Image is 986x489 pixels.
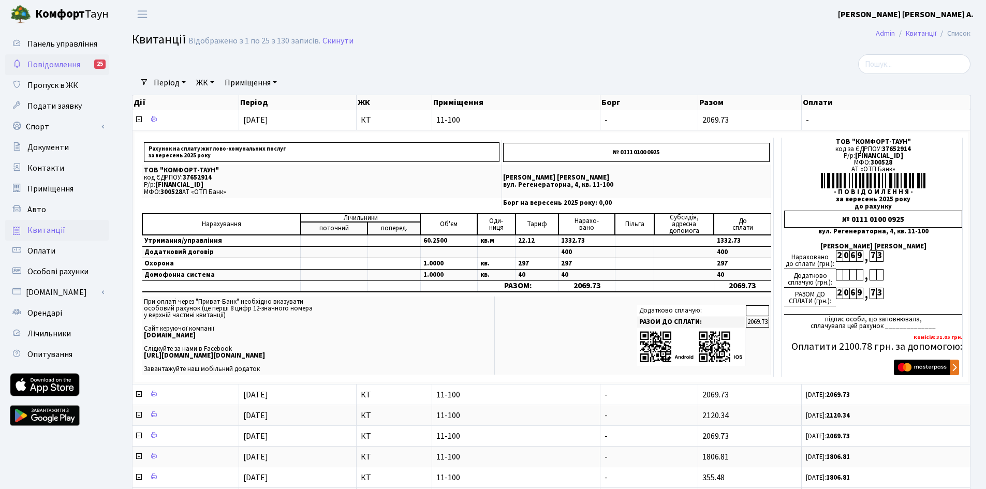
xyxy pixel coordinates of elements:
a: Контакти [5,158,109,179]
span: - [806,116,966,124]
div: 9 [856,288,863,299]
div: 3 [876,250,883,262]
a: Особові рахунки [5,261,109,282]
a: Лічильники [5,323,109,344]
span: - [605,114,608,126]
small: [DATE]: [806,452,850,462]
img: Masterpass [894,360,959,375]
div: 6 [849,288,856,299]
td: Утримання/управління [142,235,301,247]
span: Лічильники [27,328,71,339]
div: до рахунку [784,203,962,210]
div: ТОВ "КОМФОРТ-ТАУН" [784,139,962,145]
div: 7 [870,288,876,299]
b: 2120.34 [826,411,850,420]
div: [PERSON_NAME] [PERSON_NAME] [784,243,962,250]
div: Додатково сплачую (грн.): [784,269,836,288]
td: кв. [477,270,515,281]
b: [PERSON_NAME] [PERSON_NAME] А. [838,9,974,20]
td: Пільга [615,214,654,235]
span: 11-100 [436,432,596,440]
a: Приміщення [220,74,281,92]
a: Орендарі [5,303,109,323]
th: Оплати [802,95,970,110]
div: 2 [836,250,843,262]
span: Документи [27,142,69,153]
span: Опитування [27,349,72,360]
span: Авто [27,204,46,215]
td: При оплаті через "Приват-Банк" необхідно вказувати особовий рахунок (це перші 8 цифр 12-значного ... [142,297,495,375]
small: [DATE]: [806,390,850,399]
img: logo.png [10,4,31,25]
td: 40 [714,270,771,281]
td: 297 [558,258,615,270]
span: Таун [35,6,109,23]
span: - [605,472,608,483]
td: кв. [477,258,515,270]
p: [PERSON_NAME] [PERSON_NAME] [503,174,770,181]
p: код ЄДРПОУ: [144,174,499,181]
div: , [863,288,870,300]
td: Додатковий договір [142,247,301,258]
th: Разом [698,95,802,110]
b: 2069.73 [826,390,850,399]
span: 11-100 [436,473,596,482]
a: Спорт [5,116,109,137]
td: 1.0000 [420,258,477,270]
span: КТ [361,411,428,420]
span: [DATE] [243,389,268,401]
span: КТ [361,116,428,124]
h5: Оплатити 2100.78 грн. за допомогою: [784,340,962,353]
td: 400 [558,247,615,258]
a: Авто [5,199,109,220]
td: 297 [516,258,558,270]
span: 11-100 [436,453,596,461]
td: 400 [714,247,771,258]
small: [DATE]: [806,432,850,441]
div: підпис особи, що заповнювала, сплачувала цей рахунок ______________ [784,314,962,330]
a: Період [150,74,190,92]
span: [DATE] [243,451,268,463]
p: № 0111 0100 0925 [503,143,770,162]
div: код за ЄДРПОУ: [784,146,962,153]
div: 0 [843,288,849,299]
span: - [605,389,608,401]
b: 1806.81 [826,473,850,482]
td: 22.12 [516,235,558,247]
a: Квитанції [5,220,109,241]
span: 37652914 [183,173,212,182]
div: АТ «ОТП Банк» [784,166,962,173]
p: вул. Регенераторна, 4, кв. 11-100 [503,182,770,188]
span: Приміщення [27,183,73,195]
td: 1332.73 [714,235,771,247]
a: Приміщення [5,179,109,199]
span: 11-100 [436,391,596,399]
th: Дії [133,95,239,110]
div: № 0111 0100 0925 [784,211,962,228]
span: Квитанції [132,31,186,49]
td: 1332.73 [558,235,615,247]
span: 2069.73 [702,389,729,401]
span: КТ [361,432,428,440]
span: Контакти [27,162,64,174]
p: ТОВ "КОМФОРТ-ТАУН" [144,167,499,174]
td: Оди- ниця [477,214,515,235]
span: 37652914 [882,144,911,154]
span: 355.48 [702,472,725,483]
span: [DATE] [243,114,268,126]
div: 25 [94,60,106,69]
p: Борг на вересень 2025 року: 0,00 [503,200,770,206]
span: 300528 [871,158,892,167]
small: [DATE]: [806,411,850,420]
a: Повідомлення25 [5,54,109,75]
td: Лічильники [301,214,421,222]
td: 1.0000 [420,270,477,281]
a: Документи [5,137,109,158]
div: 3 [876,288,883,299]
input: Пошук... [858,54,970,74]
span: Оплати [27,245,55,257]
td: поточний [301,222,367,235]
td: Додатково сплачую: [637,305,745,316]
span: 11-100 [436,411,596,420]
span: Орендарі [27,307,62,319]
